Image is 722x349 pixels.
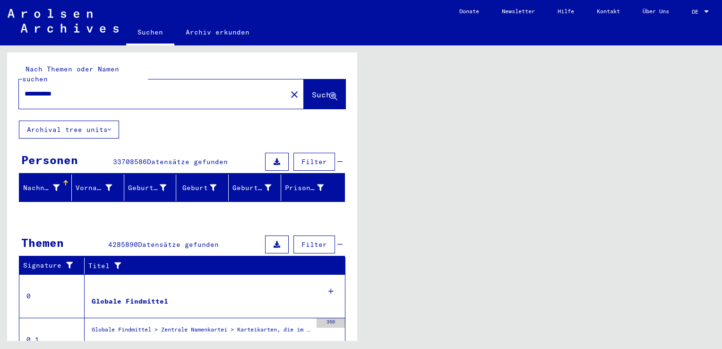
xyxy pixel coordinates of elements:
mat-header-cell: Prisoner # [281,174,344,201]
mat-header-cell: Vorname [72,174,124,201]
div: Geburt‏ [180,183,216,193]
button: Clear [285,85,304,104]
div: Signature [23,258,86,273]
div: Prisoner # [285,183,324,193]
div: Titel [88,258,336,273]
span: Filter [301,240,327,249]
div: Personen [21,151,78,168]
div: Nachname [23,180,71,195]
div: Themen [21,234,64,251]
mat-header-cell: Nachname [19,174,72,201]
div: Globale Findmittel > Zentrale Namenkartei > Karteikarten, die im Rahmen der sequentiellen Massend... [92,325,312,339]
button: Filter [293,153,335,171]
span: Datensätze gefunden [138,240,219,249]
td: 0 [19,274,85,318]
div: Geburtsdatum [232,180,283,195]
div: Geburtsname [128,183,167,193]
span: Filter [301,157,327,166]
div: Geburt‏ [180,180,228,195]
mat-header-cell: Geburtsdatum [229,174,281,201]
div: Titel [88,261,327,271]
span: 4285890 [108,240,138,249]
span: 33708586 [113,157,147,166]
img: Arolsen_neg.svg [8,9,119,33]
mat-header-cell: Geburt‏ [176,174,229,201]
button: Suche [304,79,345,109]
div: Vorname [76,183,112,193]
span: Suche [312,90,335,99]
span: Datensätze gefunden [147,157,228,166]
button: Archival tree units [19,121,119,139]
mat-icon: close [289,89,300,100]
mat-label: Nach Themen oder Namen suchen [22,65,119,83]
span: DE [692,9,702,15]
a: Suchen [126,21,174,45]
div: Geburtsname [128,180,179,195]
div: 350 [317,318,345,328]
button: Filter [293,236,335,253]
div: Prisoner # [285,180,335,195]
div: Globale Findmittel [92,297,168,306]
div: Nachname [23,183,60,193]
div: Vorname [76,180,124,195]
a: Archiv erkunden [174,21,261,44]
mat-header-cell: Geburtsname [124,174,177,201]
div: Geburtsdatum [232,183,271,193]
div: Signature [23,261,77,270]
